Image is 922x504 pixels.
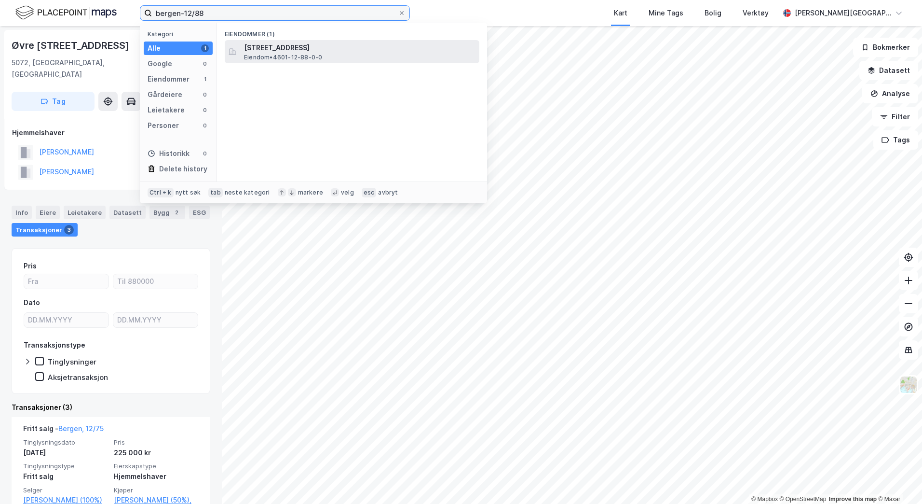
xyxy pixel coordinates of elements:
div: Dato [24,297,40,308]
div: Historikk [148,148,190,159]
div: neste kategori [225,189,270,196]
div: Fritt salg [23,471,108,482]
span: Tinglysningstype [23,462,108,470]
div: Verktøy [743,7,769,19]
div: avbryt [378,189,398,196]
span: Tinglysningsdato [23,438,108,447]
div: Gårdeiere [148,89,182,100]
input: Til 880000 [113,274,198,289]
div: Kart [614,7,627,19]
span: Pris [114,438,199,447]
div: Mine Tags [649,7,683,19]
a: Improve this map [829,496,877,503]
div: ESG [189,206,210,219]
div: Eiendommer (1) [217,23,487,40]
div: Alle [148,42,161,54]
div: 0 [201,91,209,98]
span: Eierskapstype [114,462,199,470]
div: 1 [201,75,209,83]
div: nytt søk [176,189,201,196]
div: Bygg [149,206,185,219]
div: [PERSON_NAME][GEOGRAPHIC_DATA] [795,7,891,19]
div: 0 [201,106,209,114]
div: Hjemmelshaver [12,127,210,139]
div: Eiere [36,206,60,219]
input: Fra [24,274,108,289]
div: 0 [201,122,209,129]
button: Filter [872,107,918,126]
button: Datasett [859,61,918,80]
a: Mapbox [751,496,778,503]
div: Aksjetransaksjon [48,373,108,382]
div: Ctrl + k [148,188,174,197]
div: 5072, [GEOGRAPHIC_DATA], [GEOGRAPHIC_DATA] [12,57,166,80]
input: Søk på adresse, matrikkel, gårdeiere, leietakere eller personer [152,6,398,20]
div: Kategori [148,30,213,38]
div: 1 [201,44,209,52]
div: tab [208,188,223,197]
div: [DATE] [23,447,108,459]
div: Tinglysninger [48,357,96,366]
div: Pris [24,260,37,272]
div: Øvre [STREET_ADDRESS] [12,38,131,53]
img: logo.f888ab2527a4732fd821a326f86c7f29.svg [15,4,117,21]
a: OpenStreetMap [780,496,827,503]
div: Personer [148,120,179,131]
div: velg [341,189,354,196]
div: Transaksjonstype [24,339,85,351]
div: Delete history [159,163,207,175]
a: Bergen, 12/75 [58,424,104,433]
div: Info [12,206,32,219]
img: Z [899,376,918,394]
div: Transaksjoner [12,223,78,237]
div: Fritt salg - [23,423,104,438]
input: DD.MM.YYYY [113,313,198,327]
span: [STREET_ADDRESS] [244,42,475,54]
div: 0 [201,150,209,157]
span: Selger [23,486,108,494]
iframe: Chat Widget [874,458,922,504]
button: Bokmerker [853,38,918,57]
div: Kontrollprogram for chat [874,458,922,504]
div: 2 [172,208,181,217]
div: 0 [201,60,209,68]
button: Tag [12,92,95,111]
div: Leietakere [64,206,106,219]
input: DD.MM.YYYY [24,313,108,327]
div: markere [298,189,323,196]
div: Datasett [109,206,146,219]
span: Kjøper [114,486,199,494]
div: Bolig [705,7,721,19]
button: Analyse [862,84,918,103]
div: Transaksjoner (3) [12,402,210,413]
div: Leietakere [148,104,185,116]
button: Tags [873,130,918,150]
div: Hjemmelshaver [114,471,199,482]
div: Eiendommer [148,73,190,85]
span: Eiendom • 4601-12-88-0-0 [244,54,322,61]
div: Google [148,58,172,70]
div: esc [362,188,377,197]
div: 3 [64,225,74,235]
div: 225 000 kr [114,447,199,459]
